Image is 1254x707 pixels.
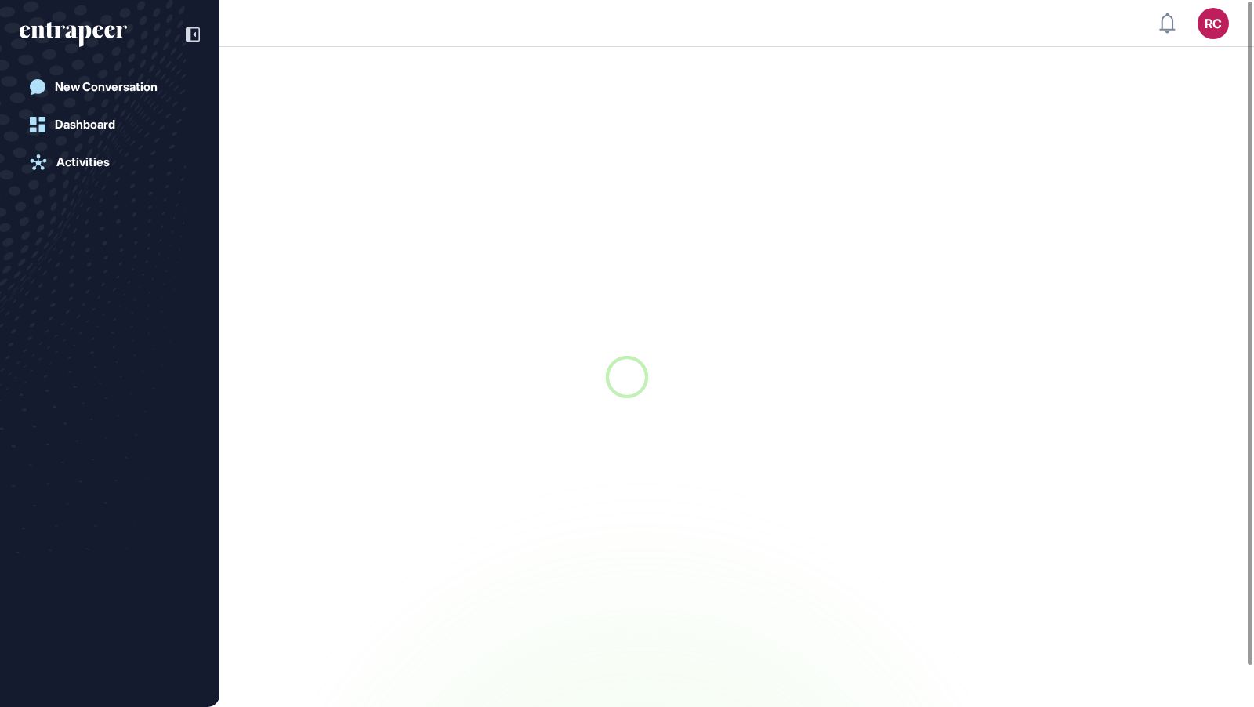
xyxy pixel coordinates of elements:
[56,155,110,169] div: Activities
[20,71,200,103] a: New Conversation
[55,118,115,132] div: Dashboard
[20,22,127,47] div: entrapeer-logo
[20,109,200,140] a: Dashboard
[55,80,158,94] div: New Conversation
[20,147,200,178] a: Activities
[1198,8,1229,39] button: RC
